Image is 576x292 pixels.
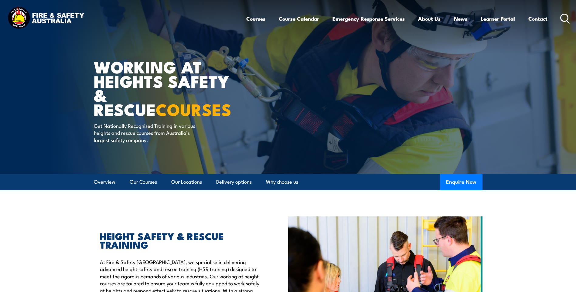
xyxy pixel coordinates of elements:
button: Enquire Now [440,174,482,190]
a: News [454,11,467,27]
a: Delivery options [216,174,252,190]
a: Our Locations [171,174,202,190]
a: Course Calendar [279,11,319,27]
a: Why choose us [266,174,298,190]
a: Our Courses [130,174,157,190]
a: About Us [418,11,441,27]
a: Contact [528,11,547,27]
strong: COURSES [156,96,231,121]
a: Courses [246,11,265,27]
h2: HEIGHT SAFETY & RESCUE TRAINING [100,232,260,249]
a: Emergency Response Services [332,11,405,27]
p: Get Nationally Recognised Training in various heights and rescue courses from Australia’s largest... [94,122,205,143]
a: Overview [94,174,115,190]
a: Learner Portal [481,11,515,27]
h1: WORKING AT HEIGHTS SAFETY & RESCUE [94,59,244,116]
